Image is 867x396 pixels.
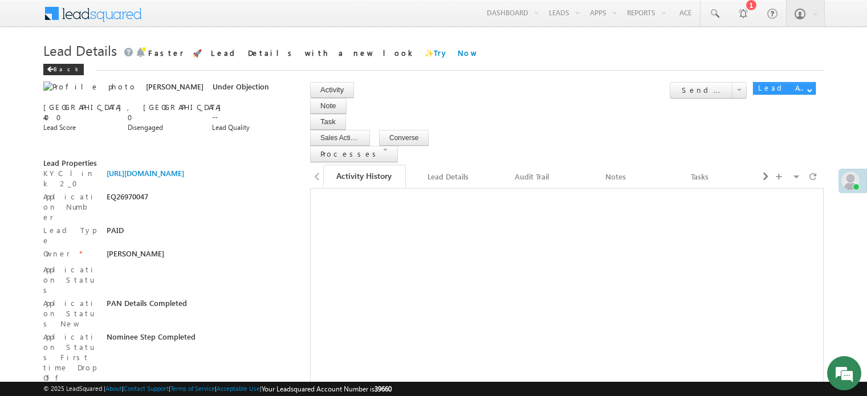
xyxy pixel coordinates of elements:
[323,165,406,187] a: Activity History
[43,191,100,222] label: Application Number
[107,298,206,314] div: PAN Details Completed
[262,385,392,393] span: Your Leadsquared Account Number is
[670,82,732,99] button: Send Email
[434,48,478,58] a: Try Now
[43,123,121,133] div: Lead Score
[43,64,84,75] div: Back
[107,248,164,258] span: [PERSON_NAME]
[668,170,731,183] div: Tasks
[107,332,206,348] div: Nominee Step Completed
[43,102,227,112] span: [GEOGRAPHIC_DATA], [GEOGRAPHIC_DATA]
[212,112,290,123] div: --
[124,385,169,392] a: Contact Support
[310,114,346,130] button: Task
[584,170,648,183] div: Notes
[758,83,807,93] div: Lead Actions
[575,165,658,189] a: Notes
[491,165,573,189] a: Audit Trail
[310,130,370,146] button: Sales Activity
[170,385,215,392] a: Terms of Service
[375,385,392,393] span: 39660
[43,225,100,246] label: Lead Type
[659,165,742,189] a: Tasks
[310,82,354,98] button: Activity
[217,385,260,392] a: Acceptable Use
[743,165,826,189] a: Documents
[43,298,100,329] label: Application Status New
[752,170,816,183] div: Documents
[416,170,479,183] div: Lead Details
[128,112,206,123] div: 0
[128,123,206,133] div: Disengaged
[148,48,478,58] span: Faster 🚀 Lead Details with a new look ✨
[310,146,398,162] button: Processes
[500,170,563,183] div: Audit Trail
[146,81,203,91] span: [PERSON_NAME]
[43,168,100,189] label: KYC link 2_0
[43,383,392,394] span: © 2025 LeadSquared | | | | |
[407,165,490,189] a: Lead Details
[213,81,269,91] span: Under Objection
[310,98,346,114] button: Note
[682,85,758,95] span: Send Email
[105,385,122,392] a: About
[43,81,137,92] img: Profile photo
[107,168,184,178] a: [URL][DOMAIN_NAME]
[43,332,100,383] label: Application Status First time Drop Off
[320,149,380,158] span: Processes
[43,158,97,168] span: Lead Properties
[43,112,121,123] div: 400
[43,41,117,59] span: Lead Details
[43,248,70,259] label: Owner
[212,123,290,133] div: Lead Quality
[43,264,100,295] label: Application Status
[753,82,816,95] button: Lead Actions
[43,92,124,101] a: +xx-xxxxxxxx62
[107,225,206,241] div: PAID
[43,63,89,73] a: Back
[332,170,396,182] div: Activity History
[107,191,206,207] div: EQ26970047
[379,130,429,146] button: Converse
